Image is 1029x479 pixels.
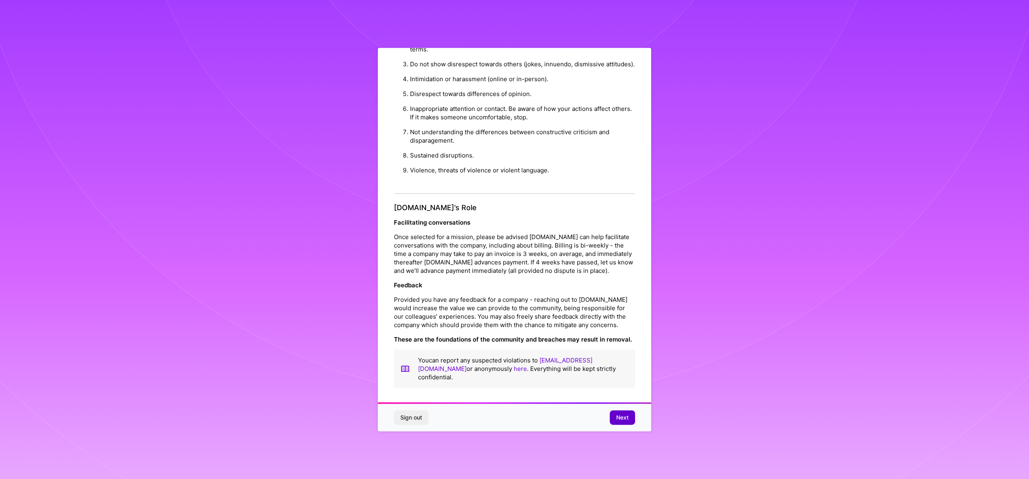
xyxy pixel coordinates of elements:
strong: Facilitating conversations [394,219,470,227]
li: Sustained disruptions. [410,148,635,163]
a: [EMAIL_ADDRESS][DOMAIN_NAME] [418,357,592,373]
li: Inappropriate attention or contact. Be aware of how your actions affect others. If it makes someo... [410,101,635,125]
li: Not understanding the differences between constructive criticism and disparagement. [410,125,635,148]
li: Violence, threats of violence or violent language. [410,163,635,178]
span: Sign out [400,413,422,422]
button: Sign out [394,410,428,425]
li: Do not show disrespect towards others (jokes, innuendo, dismissive attitudes). [410,57,635,72]
p: Provided you have any feedback for a company - reaching out to [DOMAIN_NAME] would increase the v... [394,296,635,330]
li: Disrespect towards differences of opinion. [410,86,635,101]
p: Once selected for a mission, please be advised [DOMAIN_NAME] can help facilitate conversations wi... [394,233,635,275]
strong: These are the foundations of the community and breaches may result in removal. [394,336,632,344]
p: You can report any suspected violations to or anonymously . Everything will be kept strictly conf... [418,356,629,382]
h4: [DOMAIN_NAME]’s Role [394,203,635,212]
span: Next [616,413,629,422]
img: book icon [400,356,410,382]
button: Next [610,410,635,425]
strong: Feedback [394,282,422,289]
li: Intimidation or harassment (online or in-person). [410,72,635,86]
a: here [514,365,527,373]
